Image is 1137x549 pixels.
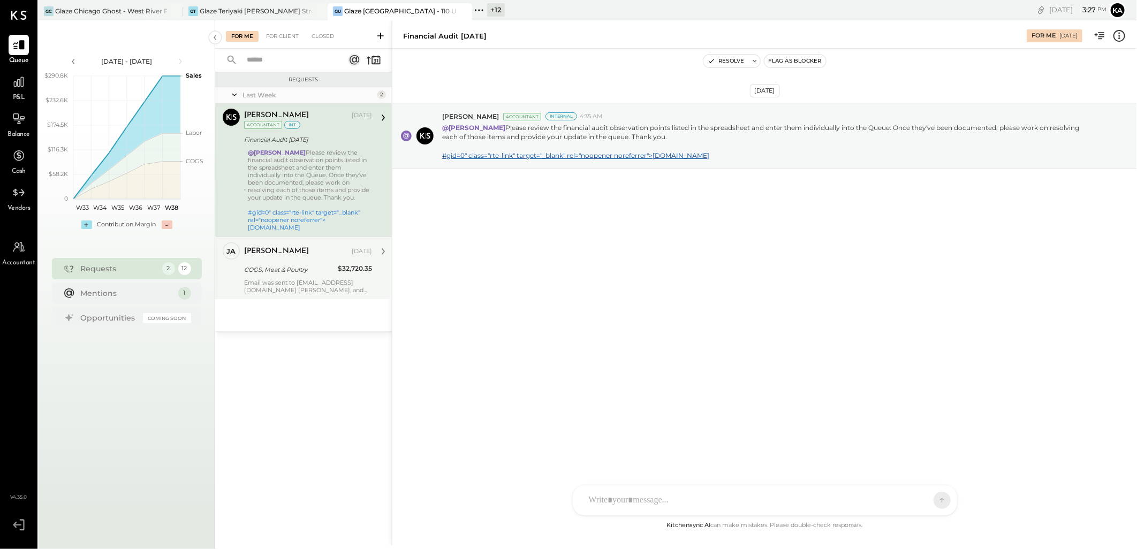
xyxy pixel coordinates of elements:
a: Cash [1,146,37,177]
a: Balance [1,109,37,140]
p: Please review the financial audit observation points listed in the spreadsheet and enter them ind... [442,123,1094,160]
div: Accountant [503,113,541,120]
button: Resolve [703,55,748,67]
div: Contribution Margin [97,220,156,229]
text: Sales [186,72,202,79]
text: $174.5K [47,121,68,128]
div: [PERSON_NAME] [244,110,309,121]
span: Queue [9,56,29,66]
span: Cash [12,167,26,177]
div: 1 [178,287,191,300]
a: P&L [1,72,37,103]
strong: @[PERSON_NAME] [442,124,505,132]
span: [PERSON_NAME] [442,112,499,121]
text: $116.3K [48,146,68,153]
div: ja [227,246,236,256]
div: Opportunities [81,312,138,323]
text: $290.8K [44,72,68,79]
div: 12 [178,262,191,275]
span: 4:35 AM [580,112,603,121]
div: COGS, Meat & Poultry [244,264,335,275]
div: GT [188,6,198,16]
div: 2 [162,262,175,275]
text: 0 [64,195,68,202]
text: $232.6K [46,96,68,104]
div: Coming Soon [143,313,191,323]
div: Email was sent to [EMAIL_ADDRESS][DOMAIN_NAME] [PERSON_NAME], and [PERSON_NAME]. Thank you [244,279,372,294]
a: Accountant [1,237,37,268]
span: Accountant [3,258,35,268]
text: COGS [186,157,203,165]
text: W34 [93,204,107,211]
a: #gid=0" class="rte-link" target="_blank" rel="noopener noreferrer">[DOMAIN_NAME] [248,209,360,231]
text: W36 [129,204,142,211]
div: Mentions [81,288,173,299]
div: Financial Audit [DATE] [244,134,369,145]
div: $32,720.35 [338,263,372,274]
div: GC [44,6,54,16]
div: [DATE] [1049,5,1106,15]
div: Glaze Teriyaki [PERSON_NAME] Street - [PERSON_NAME] River [PERSON_NAME] LLC [200,6,312,16]
div: - [162,220,172,229]
div: For Me [226,31,259,42]
text: W37 [147,204,160,211]
div: Financial Audit [DATE] [403,31,487,41]
text: W33 [75,204,88,211]
div: GU [333,6,343,16]
div: [DATE] [352,111,372,120]
span: P&L [13,93,25,103]
text: W35 [111,204,124,211]
div: [DATE] [352,247,372,256]
div: Closed [306,31,339,42]
button: Flag as Blocker [764,55,826,67]
div: + 12 [487,3,505,17]
div: [DATE] [1059,32,1078,40]
div: For Me [1032,32,1056,40]
div: Glaze [GEOGRAPHIC_DATA] - 110 Uni [344,6,456,16]
strong: @[PERSON_NAME] [248,149,306,156]
div: copy link [1036,4,1047,16]
div: Internal [545,112,577,120]
text: $58.2K [49,170,68,178]
div: + [81,220,92,229]
div: [PERSON_NAME] [244,246,309,257]
text: Labor [186,129,202,136]
div: Last Week [242,90,375,100]
div: [DATE] [750,84,780,97]
div: Requests [81,263,157,274]
div: Please review the financial audit observation points listed in the spreadsheet and enter them ind... [248,149,372,231]
button: Ka [1109,2,1126,19]
span: Balance [7,130,30,140]
a: Queue [1,35,37,66]
div: Glaze Chicago Ghost - West River Rice LLC [55,6,167,16]
div: Requests [221,76,386,83]
a: #gid=0" class="rte-link" target="_blank" rel="noopener noreferrer">[DOMAIN_NAME] [442,151,709,159]
a: Vendors [1,182,37,213]
div: int [284,121,300,129]
div: 2 [377,90,386,99]
div: For Client [261,31,304,42]
div: [DATE] - [DATE] [81,57,172,66]
span: Vendors [7,204,31,213]
text: W38 [164,204,178,211]
div: Accountant [244,121,282,129]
